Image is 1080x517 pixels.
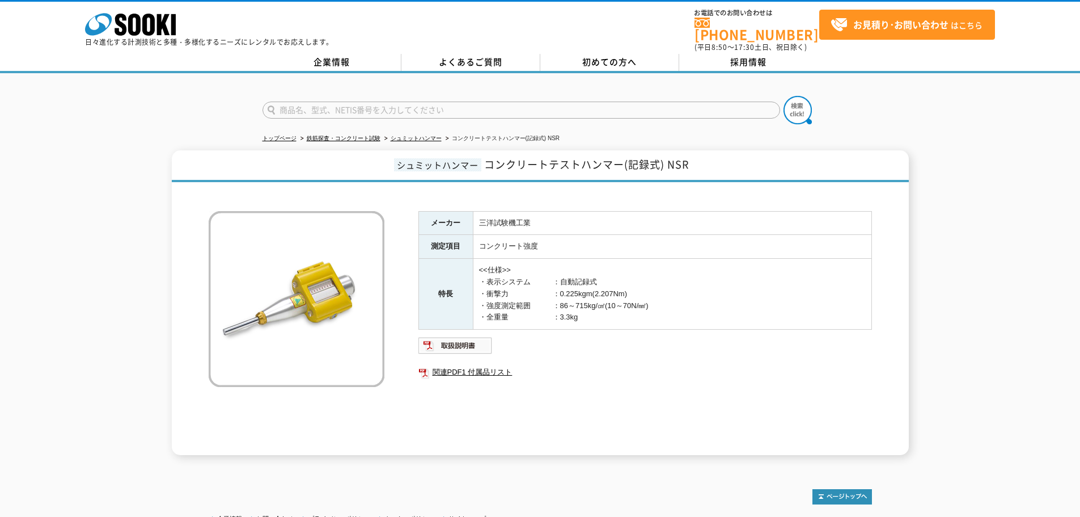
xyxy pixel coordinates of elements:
[262,102,780,119] input: 商品名、型式、NETIS番号を入力してください
[694,42,807,52] span: (平日 ～ 土日、祝日除く)
[418,337,493,355] img: 取扱説明書
[540,54,679,71] a: 初めての方へ
[418,211,473,235] th: メーカー
[262,54,401,71] a: 企業情報
[473,259,871,330] td: <<仕様>> ・表示システム ：自動記録式 ・衝撃力 ：0.225kgm(2.207Nm) ・強度測定範囲 ：86～715kg/㎠(10～70N/㎟) ・全重量 ：3.3kg
[679,54,818,71] a: 採用情報
[391,135,442,141] a: シュミットハンマー
[711,42,727,52] span: 8:50
[418,259,473,330] th: 特長
[819,10,995,40] a: お見積り･お問い合わせはこちら
[582,56,637,68] span: 初めての方へ
[812,489,872,505] img: トップページへ
[443,133,560,145] li: コンクリートテストハンマー(記録式) NSR
[307,135,380,141] a: 鉄筋探査・コンクリート試験
[473,235,871,259] td: コンクリート強度
[831,16,982,33] span: はこちら
[734,42,755,52] span: 17:30
[694,10,819,16] span: お電話でのお問い合わせは
[418,344,493,352] a: 取扱説明書
[401,54,540,71] a: よくあるご質問
[783,96,812,124] img: btn_search.png
[85,39,333,45] p: 日々進化する計測技術と多種・多様化するニーズにレンタルでお応えします。
[484,157,689,172] span: コンクリートテストハンマー(記録式) NSR
[418,365,872,380] a: 関連PDF1 付属品リスト
[262,135,297,141] a: トップページ
[853,18,948,31] strong: お見積り･お問い合わせ
[473,211,871,235] td: 三洋試験機工業
[209,211,384,387] img: コンクリートテストハンマー(記録式) NSR
[418,235,473,259] th: 測定項目
[694,18,819,41] a: [PHONE_NUMBER]
[394,158,481,171] span: シュミットハンマー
